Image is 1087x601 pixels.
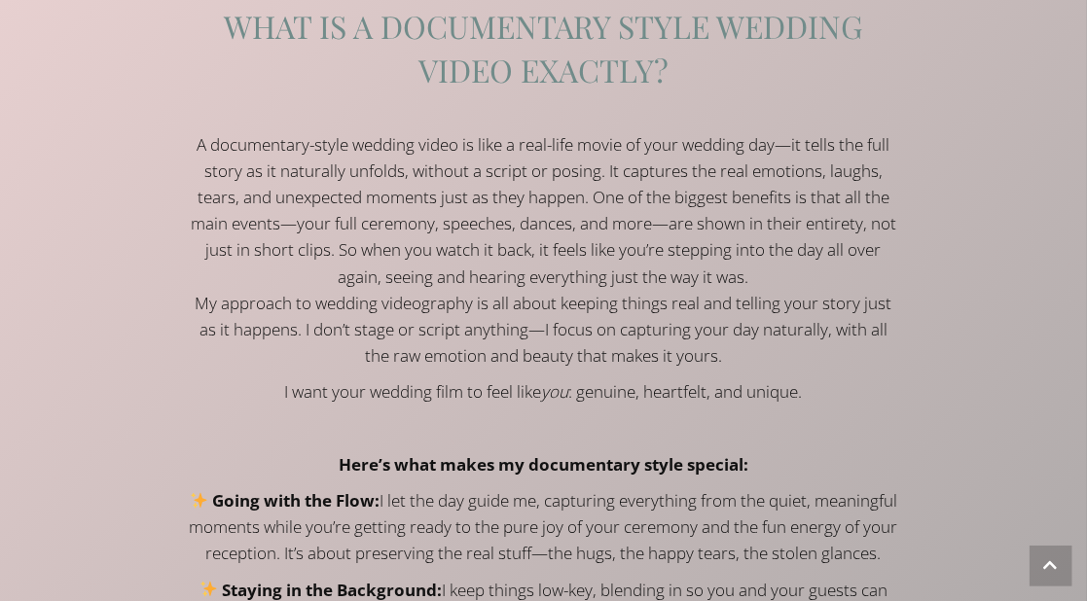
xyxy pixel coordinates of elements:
span: What is a documentary style wedding video exactly? [224,5,863,90]
div: A documentary-style wedding video is like a real-life movie of your wedding day—it tells the full... [190,131,898,290]
img: ✨ [200,581,217,597]
p: I want your wedding film to feel like : genuine, heartfelt, and unique. [190,378,898,405]
p: I let the day guide me, capturing everything from the quiet, meaningful moments while you’re gett... [190,487,898,567]
strong: Staying in the Background: [222,579,442,601]
p: My approach to wedding videography is all about keeping things real and telling your story just a... [190,290,898,370]
strong: Going with the Flow: [212,489,380,512]
img: ✨ [191,492,207,509]
strong: Here’s what makes my documentary style special: [339,453,748,476]
em: you [542,380,569,403]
